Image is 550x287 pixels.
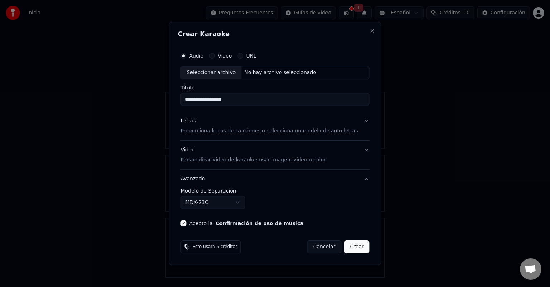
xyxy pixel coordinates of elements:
div: Video [180,146,325,164]
button: Avanzado [180,170,369,188]
button: LetrasProporciona letras de canciones o selecciona un modelo de auto letras [180,112,369,140]
h2: Crear Karaoke [178,31,372,37]
div: Letras [180,117,196,125]
div: Seleccionar archivo [181,66,241,79]
label: Acepto la [189,221,303,226]
label: Título [180,85,369,90]
div: Avanzado [180,188,369,215]
label: URL [246,53,256,58]
p: Proporciona letras de canciones o selecciona un modelo de auto letras [180,127,358,135]
span: Esto usará 5 créditos [192,244,237,250]
button: VideoPersonalizar video de karaoke: usar imagen, video o color [180,141,369,169]
button: Cancelar [307,240,342,253]
button: Acepto la [216,221,304,226]
p: Personalizar video de karaoke: usar imagen, video o color [180,156,325,164]
button: Crear [344,240,369,253]
label: Audio [189,53,203,58]
div: No hay archivo seleccionado [241,69,319,76]
label: Modelo de Separación [180,188,369,193]
label: Video [218,53,232,58]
